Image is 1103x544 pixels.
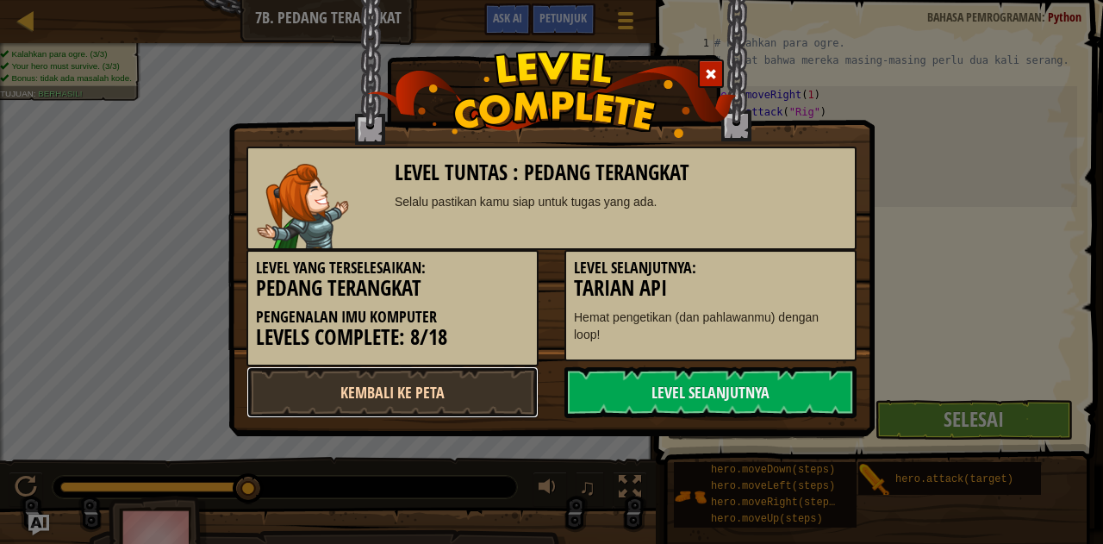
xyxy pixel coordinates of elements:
h3: Level Tuntas : Pedang Terangkat [395,161,847,184]
h5: Level Selanjutnya: [574,259,847,277]
p: Hemat pengetikan (dan pahlawanmu) dengan loop! [574,309,847,343]
div: Selalu pastikan kamu siap untuk tugas yang ada. [395,193,847,210]
img: captain.png [257,164,349,248]
h5: Level yang terselesaikan: [256,259,529,277]
h3: Pedang Terangkat [256,277,529,300]
h5: Pengenalan Imu Komputer [256,309,529,326]
a: Level Selanjutnya [564,366,857,418]
h3: Tarian Api [574,277,847,300]
img: level_complete.png [367,51,737,138]
h3: Levels Complete: 8/18 [256,326,529,349]
a: Kembali ke Peta [246,366,539,418]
